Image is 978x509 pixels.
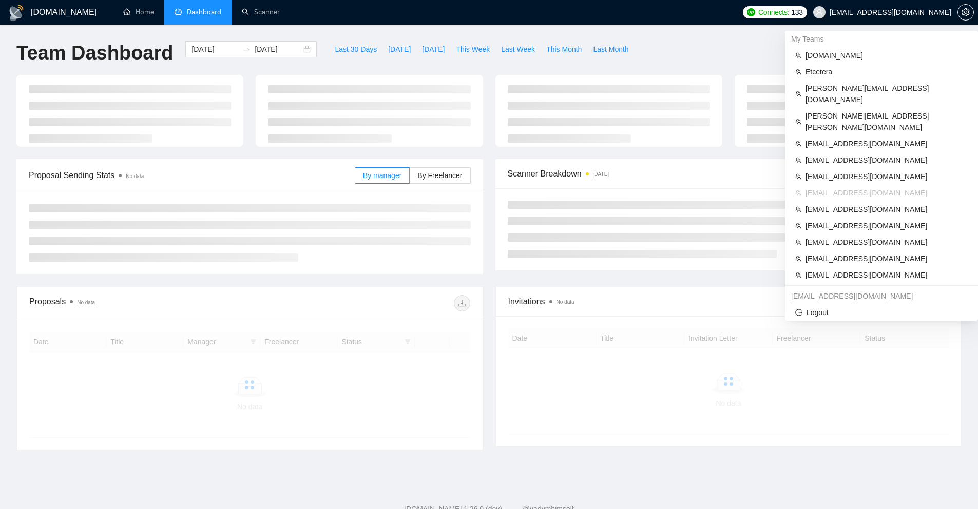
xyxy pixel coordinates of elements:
[187,8,221,16] span: Dashboard
[957,4,974,21] button: setting
[416,41,450,57] button: [DATE]
[785,31,978,47] div: My Teams
[806,269,968,281] span: [EMAIL_ADDRESS][DOMAIN_NAME]
[126,173,144,179] span: No data
[791,7,802,18] span: 133
[795,141,801,147] span: team
[795,190,801,196] span: team
[242,8,280,16] a: searchScanner
[456,44,490,55] span: This Week
[541,41,587,57] button: This Month
[382,41,416,57] button: [DATE]
[495,41,541,57] button: Last Week
[747,8,755,16] img: upwork-logo.png
[8,5,25,21] img: logo
[795,307,968,318] span: Logout
[29,169,355,182] span: Proposal Sending Stats
[806,204,968,215] span: [EMAIL_ADDRESS][DOMAIN_NAME]
[806,138,968,149] span: [EMAIL_ADDRESS][DOMAIN_NAME]
[16,41,173,65] h1: Team Dashboard
[957,8,974,16] a: setting
[795,206,801,212] span: team
[417,171,462,180] span: By Freelancer
[175,8,182,15] span: dashboard
[795,52,801,58] span: team
[795,272,801,278] span: team
[795,256,801,262] span: team
[816,9,823,16] span: user
[795,119,801,125] span: team
[255,44,301,55] input: End date
[363,171,401,180] span: By manager
[795,91,801,97] span: team
[450,41,495,57] button: This Week
[806,154,968,166] span: [EMAIL_ADDRESS][DOMAIN_NAME]
[242,45,251,53] span: to
[806,187,968,199] span: [EMAIL_ADDRESS][DOMAIN_NAME]
[501,44,535,55] span: Last Week
[806,66,968,77] span: Etcetera
[242,45,251,53] span: swap-right
[191,44,238,55] input: Start date
[795,223,801,229] span: team
[593,44,628,55] span: Last Month
[329,41,382,57] button: Last 30 Days
[806,220,968,231] span: [EMAIL_ADDRESS][DOMAIN_NAME]
[806,171,968,182] span: [EMAIL_ADDRESS][DOMAIN_NAME]
[422,44,445,55] span: [DATE]
[77,300,95,305] span: No data
[758,7,789,18] span: Connects:
[806,50,968,61] span: [DOMAIN_NAME]
[795,239,801,245] span: team
[795,309,802,316] span: logout
[587,41,634,57] button: Last Month
[795,157,801,163] span: team
[388,44,411,55] span: [DATE]
[335,44,377,55] span: Last 30 Days
[795,173,801,180] span: team
[508,295,949,308] span: Invitations
[806,110,968,133] span: [PERSON_NAME][EMAIL_ADDRESS][PERSON_NAME][DOMAIN_NAME]
[593,171,609,177] time: [DATE]
[806,237,968,248] span: [EMAIL_ADDRESS][DOMAIN_NAME]
[557,299,574,305] span: No data
[546,44,582,55] span: This Month
[29,295,250,311] div: Proposals
[123,8,154,16] a: homeHome
[806,253,968,264] span: [EMAIL_ADDRESS][DOMAIN_NAME]
[806,83,968,105] span: [PERSON_NAME][EMAIL_ADDRESS][DOMAIN_NAME]
[508,167,950,180] span: Scanner Breakdown
[795,69,801,75] span: team
[785,288,978,304] div: ari.sulistya+2@gigradar.io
